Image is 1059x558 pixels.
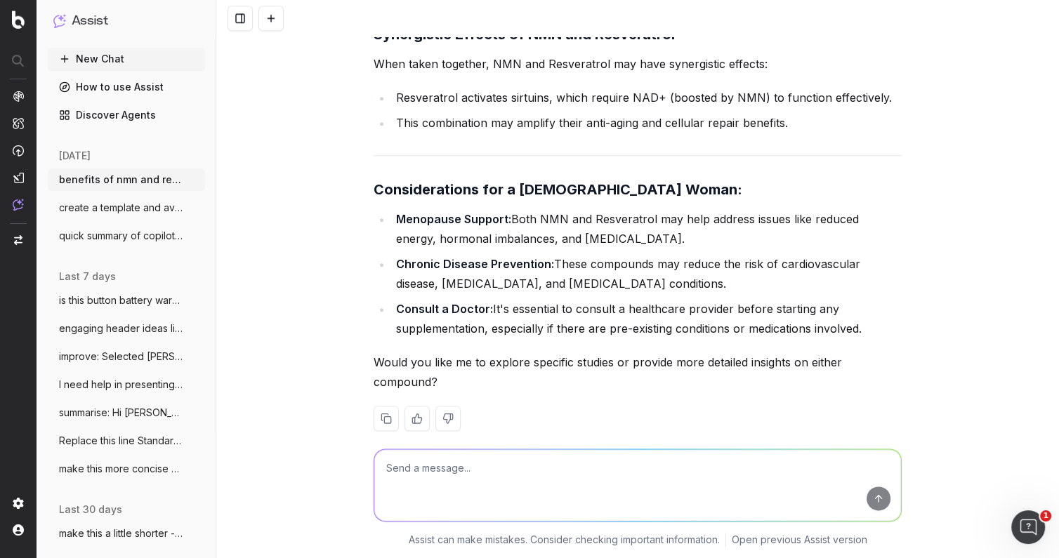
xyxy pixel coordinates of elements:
[59,229,183,243] span: quick summary of copilot create an agent
[13,199,24,211] img: Assist
[13,117,24,129] img: Intelligence
[59,321,183,336] span: engaging header ideas like this: Discove
[396,212,511,226] strong: Menopause Support:
[13,145,24,157] img: Activation
[59,201,183,215] span: create a template and average character
[48,458,205,480] button: make this more concise and clear: Hi Mar
[59,406,183,420] span: summarise: Hi [PERSON_NAME], Interesting feedba
[48,401,205,424] button: summarise: Hi [PERSON_NAME], Interesting feedba
[1011,510,1045,544] iframe: Intercom live chat
[53,11,199,31] button: Assist
[392,299,902,338] li: It's essential to consult a healthcare provider before starting any supplementation, especially i...
[59,149,91,163] span: [DATE]
[59,293,183,307] span: is this button battery warning in line w
[72,11,108,31] h1: Assist
[396,257,554,271] strong: Chronic Disease Prevention:
[392,254,902,293] li: These compounds may reduce the risk of cardiovascular disease, [MEDICAL_DATA], and [MEDICAL_DATA]...
[48,104,205,126] a: Discover Agents
[48,197,205,219] button: create a template and average character
[409,533,720,547] p: Assist can make mistakes. Consider checking important information.
[392,88,902,107] li: Resveratrol activates sirtuins, which require NAD+ (boosted by NMN) to function effectively.
[374,181,742,198] strong: Considerations for a [DEMOGRAPHIC_DATA] Woman:
[59,173,183,187] span: benefits of nmn and resveratrol for 53 y
[48,345,205,368] button: improve: Selected [PERSON_NAME] stores a
[392,209,902,248] li: Both NMN and Resveratrol may help address issues like reduced energy, hormonal imbalances, and [M...
[392,113,902,133] li: This combination may amplify their anti-aging and cellular repair benefits.
[13,172,24,183] img: Studio
[59,434,183,448] span: Replace this line Standard delivery is a
[1040,510,1051,522] span: 1
[59,503,122,517] span: last 30 days
[732,533,867,547] a: Open previous Assist version
[48,168,205,191] button: benefits of nmn and resveratrol for 53 y
[14,235,22,245] img: Switch project
[48,430,205,452] button: Replace this line Standard delivery is a
[59,462,183,476] span: make this more concise and clear: Hi Mar
[48,373,205,396] button: I need help in presenting the issues I a
[13,91,24,102] img: Analytics
[374,54,902,74] p: When taken together, NMN and Resveratrol may have synergistic effects:
[59,350,183,364] span: improve: Selected [PERSON_NAME] stores a
[48,289,205,312] button: is this button battery warning in line w
[48,76,205,98] a: How to use Assist
[13,524,24,536] img: My account
[59,526,183,540] span: make this a little shorter - Before brin
[48,48,205,70] button: New Chat
[48,317,205,340] button: engaging header ideas like this: Discove
[59,378,183,392] span: I need help in presenting the issues I a
[59,270,116,284] span: last 7 days
[48,225,205,247] button: quick summary of copilot create an agent
[13,498,24,509] img: Setting
[374,352,902,392] p: Would you like me to explore specific studies or provide more detailed insights on either compound?
[12,11,25,29] img: Botify logo
[396,302,493,316] strong: Consult a Doctor:
[53,14,66,27] img: Assist
[48,522,205,545] button: make this a little shorter - Before brin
